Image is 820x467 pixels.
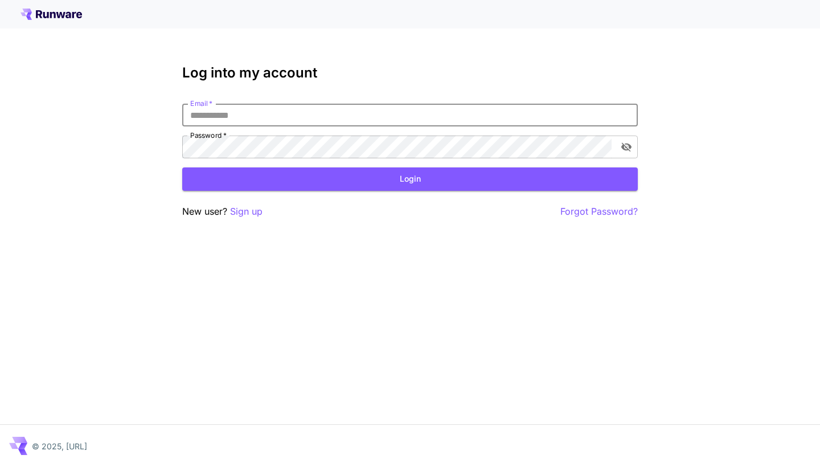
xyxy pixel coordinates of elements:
button: toggle password visibility [616,137,637,157]
button: Login [182,167,638,191]
h3: Log into my account [182,65,638,81]
label: Email [190,99,212,108]
button: Sign up [230,204,263,219]
p: © 2025, [URL] [32,440,87,452]
button: Forgot Password? [560,204,638,219]
p: New user? [182,204,263,219]
label: Password [190,130,227,140]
